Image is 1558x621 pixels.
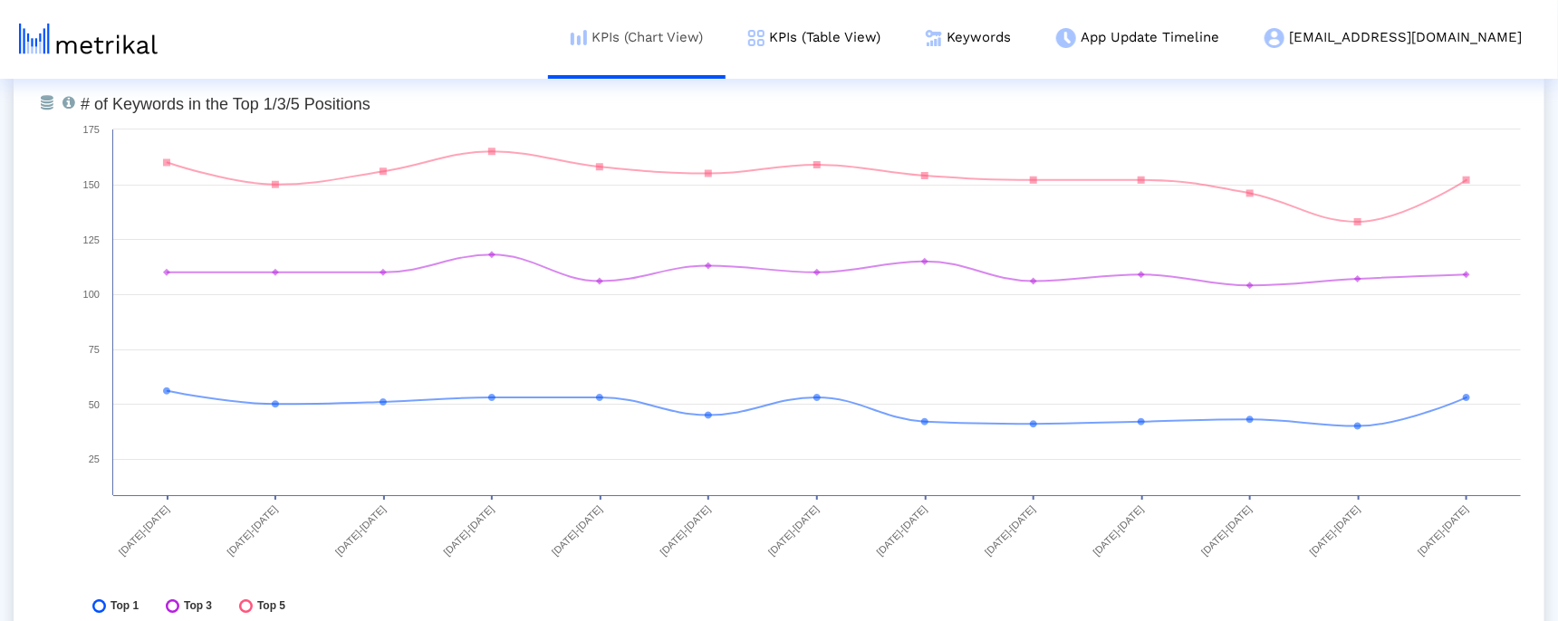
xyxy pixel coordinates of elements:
tspan: # of Keywords in the Top 1/3/5 Positions [81,95,370,113]
text: [DATE]-[DATE] [766,503,821,558]
span: Top 1 [111,599,139,613]
text: [DATE]-[DATE] [983,503,1037,558]
text: [DATE]-[DATE] [874,503,928,558]
text: [DATE]-[DATE] [333,503,388,558]
img: kpi-chart-menu-icon.png [571,30,587,45]
text: 75 [89,344,100,355]
text: 25 [89,454,100,464]
text: 50 [89,399,100,410]
text: [DATE]-[DATE] [1416,503,1470,558]
text: [DATE]-[DATE] [1092,503,1146,558]
text: 125 [83,234,100,245]
text: [DATE]-[DATE] [117,503,171,558]
text: 150 [83,179,100,190]
span: Top 3 [184,599,212,613]
text: [DATE]-[DATE] [1308,503,1362,558]
img: app-update-menu-icon.png [1056,28,1076,48]
img: my-account-menu-icon.png [1265,28,1284,48]
text: [DATE]-[DATE] [550,503,604,558]
text: 100 [83,289,100,300]
text: 175 [83,124,100,135]
text: [DATE]-[DATE] [225,503,279,558]
text: [DATE]-[DATE] [441,503,495,558]
img: kpi-table-menu-icon.png [748,30,765,46]
img: keywords.png [926,30,942,46]
img: metrical-logo-light.png [19,24,158,54]
span: Top 5 [257,599,285,613]
text: [DATE]-[DATE] [658,503,712,558]
text: [DATE]-[DATE] [1199,503,1254,558]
